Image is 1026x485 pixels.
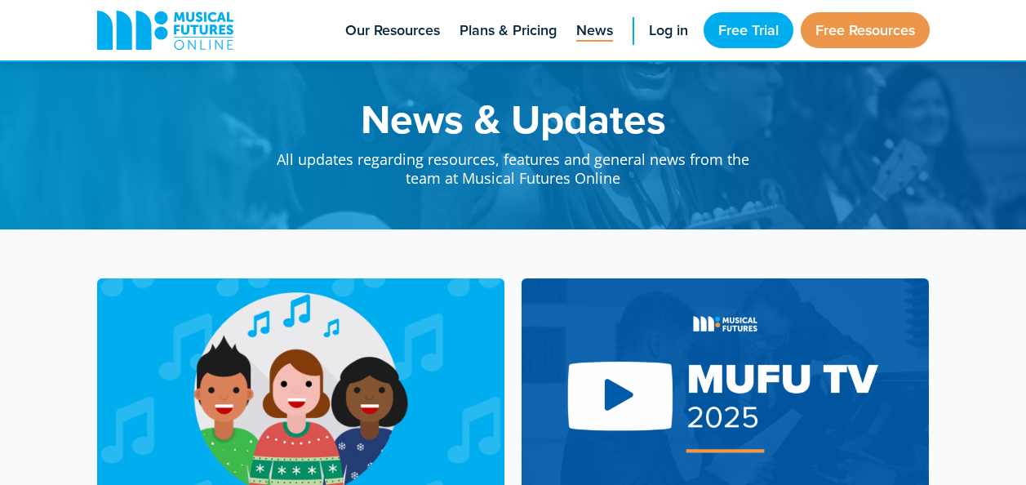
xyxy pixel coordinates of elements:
[460,20,557,42] span: Plans & Pricing
[260,98,766,139] h1: News & Updates
[345,20,440,42] span: Our Resources
[649,20,688,42] span: Log in
[801,12,930,48] a: Free Resources
[260,139,766,189] p: All updates regarding resources, features and general news from the team at Musical Futures Online
[704,12,793,48] a: Free Trial
[576,20,613,42] span: News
